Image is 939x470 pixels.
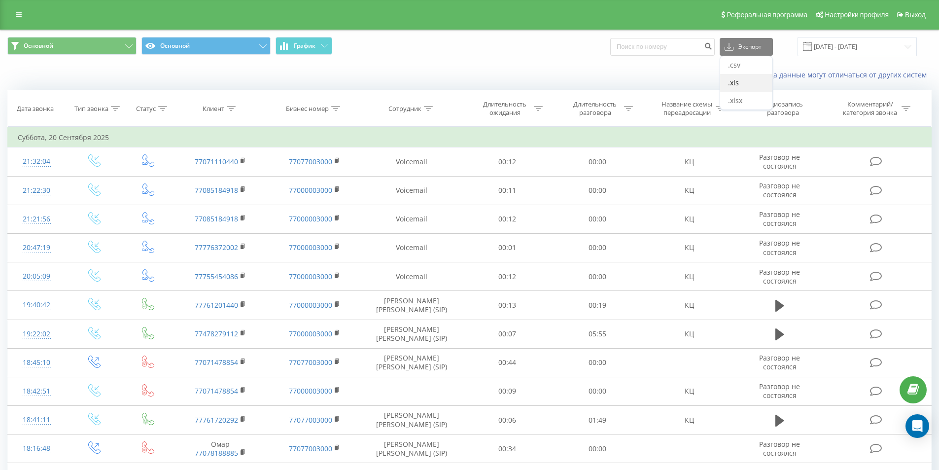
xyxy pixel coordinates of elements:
[728,96,742,105] span: .xlsx
[642,205,736,233] td: КЦ
[642,262,736,291] td: КЦ
[758,70,932,79] a: Когда данные могут отличаться от других систем
[136,105,156,113] div: Статус
[276,37,332,55] button: График
[289,185,332,195] a: 77000003000
[462,291,553,320] td: 00:13
[462,348,553,377] td: 00:44
[18,152,56,171] div: 21:32:04
[203,105,224,113] div: Клиент
[553,291,643,320] td: 00:19
[195,386,238,396] a: 77071478854
[195,415,238,425] a: 77761720292
[642,176,736,205] td: КЦ
[462,406,553,434] td: 00:06
[18,295,56,315] div: 19:40:42
[479,100,531,117] div: Длительность ожидания
[141,37,271,55] button: Основной
[195,448,238,458] a: 77078188885
[727,11,807,19] span: Реферальная программа
[7,37,137,55] button: Основной
[553,320,643,348] td: 05:55
[462,320,553,348] td: 00:07
[174,434,267,463] td: Омар
[553,377,643,405] td: 00:00
[462,176,553,205] td: 00:11
[8,128,932,147] td: Суббота, 20 Сентября 2025
[553,262,643,291] td: 00:00
[905,11,926,19] span: Выход
[289,300,332,310] a: 77000003000
[18,325,56,344] div: 19:22:02
[462,205,553,233] td: 00:12
[361,147,462,176] td: Voicemail
[361,262,462,291] td: Voicemail
[642,406,736,434] td: КЦ
[553,147,643,176] td: 00:00
[759,210,800,228] span: Разговор не состоялся
[195,243,238,252] a: 77776372002
[18,439,56,458] div: 18:16:48
[905,414,929,438] div: Open Intercom Messenger
[759,238,800,256] span: Разговор не состоялся
[195,214,238,223] a: 77085184918
[462,233,553,262] td: 00:01
[388,105,421,113] div: Сотрудник
[74,105,108,113] div: Тип звонка
[195,358,238,367] a: 77071478854
[759,267,800,286] span: Разговор не состоялся
[642,147,736,176] td: КЦ
[361,320,462,348] td: [PERSON_NAME] [PERSON_NAME] (SIP)
[661,100,713,117] div: Название схемы переадресации
[841,100,899,117] div: Комментарий/категория звонка
[462,434,553,463] td: 00:34
[195,157,238,166] a: 77071110440
[553,434,643,463] td: 00:00
[361,291,462,320] td: [PERSON_NAME] [PERSON_NAME] (SIP)
[294,42,315,49] span: График
[553,406,643,434] td: 01:49
[642,377,736,405] td: КЦ
[553,233,643,262] td: 00:00
[361,205,462,233] td: Voicemail
[728,78,739,87] span: .xls
[289,157,332,166] a: 77077003000
[759,439,800,458] span: Разговор не состоялся
[289,358,332,367] a: 77077003000
[195,329,238,338] a: 77478279112
[289,329,332,338] a: 77000003000
[462,147,553,176] td: 00:12
[289,243,332,252] a: 77000003000
[289,214,332,223] a: 77000003000
[286,105,329,113] div: Бизнес номер
[728,60,740,70] span: .csv
[289,272,332,281] a: 77000003000
[18,382,56,401] div: 18:42:51
[569,100,622,117] div: Длительность разговора
[18,267,56,286] div: 20:05:09
[289,444,332,453] a: 77077003000
[18,238,56,257] div: 20:47:19
[361,434,462,463] td: [PERSON_NAME] [PERSON_NAME] (SIP)
[361,233,462,262] td: Voicemail
[289,386,332,396] a: 77000003000
[361,348,462,377] td: [PERSON_NAME] [PERSON_NAME] (SIP)
[18,353,56,372] div: 18:45:10
[18,210,56,229] div: 21:21:56
[751,100,815,117] div: Аудиозапись разговора
[759,382,800,400] span: Разговор не состоялся
[642,233,736,262] td: КЦ
[462,262,553,291] td: 00:12
[24,42,53,50] span: Основной
[361,406,462,434] td: [PERSON_NAME] [PERSON_NAME] (SIP)
[759,181,800,199] span: Разговор не состоялся
[195,272,238,281] a: 77755454086
[553,205,643,233] td: 00:00
[17,105,54,113] div: Дата звонка
[195,185,238,195] a: 77085184918
[642,291,736,320] td: КЦ
[289,415,332,425] a: 77077003000
[610,38,715,56] input: Поиск по номеру
[462,377,553,405] td: 00:09
[195,300,238,310] a: 77761201440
